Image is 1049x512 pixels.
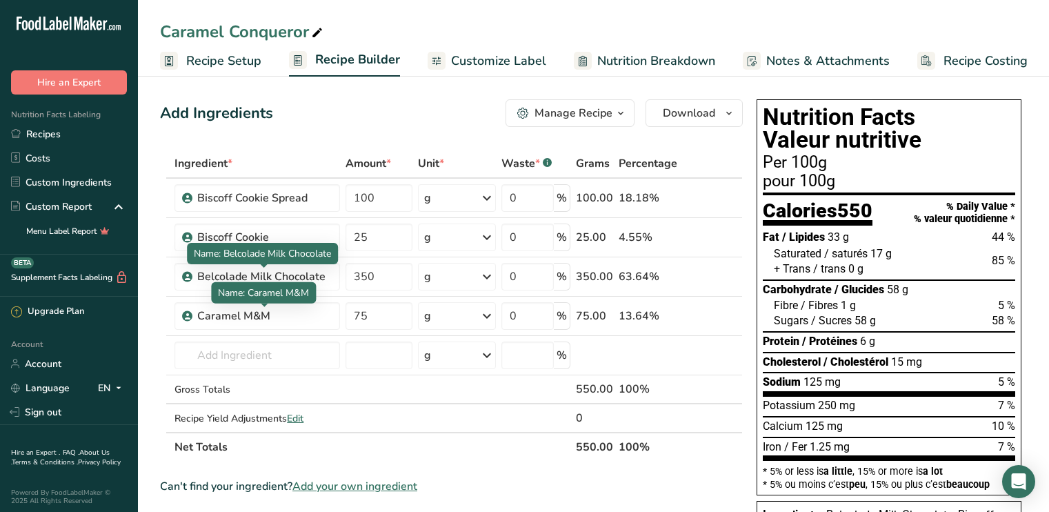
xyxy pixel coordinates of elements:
[160,19,326,44] div: Caramel Conqueror
[802,335,857,348] span: / Protéines
[784,440,807,453] span: / Fer
[574,46,715,77] a: Nutrition Breakdown
[619,308,677,324] div: 13.64%
[763,461,1015,489] section: * 5% or less is , 15% or more is
[763,173,1015,190] div: pour 100g
[763,355,821,368] span: Cholesterol
[576,190,613,206] div: 100.00
[763,283,832,296] span: Carbohydrate
[576,268,613,285] div: 350.00
[914,201,1015,225] div: % Daily Value * % valeur quotidienne *
[891,355,922,368] span: 15 mg
[837,199,872,222] span: 550
[743,46,890,77] a: Notes & Attachments
[11,489,127,505] div: Powered By FoodLabelMaker © 2025 All Rights Reserved
[12,457,78,467] a: Terms & Conditions .
[597,52,715,70] span: Nutrition Breakdown
[763,399,815,412] span: Potassium
[998,375,1015,388] span: 5 %
[763,440,781,453] span: Iron
[992,314,1015,327] span: 58 %
[424,308,431,324] div: g
[619,229,677,246] div: 4.55%
[172,432,573,461] th: Net Totals
[763,201,872,226] div: Calories
[998,440,1015,453] span: 7 %
[663,105,715,121] span: Download
[174,155,232,172] span: Ingredient
[428,46,546,77] a: Customize Label
[841,299,856,312] span: 1 g
[197,268,331,285] div: Belcolade Milk Chocolate
[992,230,1015,244] span: 44 %
[501,155,552,172] div: Waste
[943,52,1028,70] span: Recipe Costing
[174,342,339,369] input: Add Ingredient
[573,432,616,461] th: 550.00
[917,46,1028,77] a: Recipe Costing
[11,70,127,95] button: Hire an Expert
[160,102,273,125] div: Add Ingredients
[870,247,892,260] span: 17 g
[174,411,339,426] div: Recipe Yield Adjustments
[811,314,852,327] span: / Sucres
[824,247,868,260] span: / saturés
[803,375,841,388] span: 125 mg
[451,52,546,70] span: Customize Label
[823,355,888,368] span: / Cholestérol
[806,420,843,433] span: 125 mg
[576,155,610,172] span: Grams
[63,448,79,457] a: FAQ .
[576,410,613,426] div: 0
[197,190,331,206] div: Biscoff Cookie Spread
[218,286,309,299] span: Name: Caramel M&M
[855,314,876,327] span: 58 g
[346,155,391,172] span: Amount
[197,229,331,246] div: Biscoff Cookie
[576,381,613,397] div: 550.00
[78,457,121,467] a: Privacy Policy
[887,283,908,296] span: 58 g
[289,44,400,77] a: Recipe Builder
[11,199,92,214] div: Custom Report
[992,420,1015,433] span: 10 %
[998,299,1015,312] span: 5 %
[424,268,431,285] div: g
[810,440,850,453] span: 1.25 mg
[823,466,852,477] span: a little
[763,106,1015,152] h1: Nutrition Facts Valeur nutritive
[946,479,990,490] span: beaucoup
[619,268,677,285] div: 63.64%
[576,308,613,324] div: 75.00
[774,299,798,312] span: Fibre
[576,229,613,246] div: 25.00
[424,229,431,246] div: g
[315,50,400,69] span: Recipe Builder
[194,247,331,260] span: Name: Belcolade Milk Chocolate
[774,262,810,275] span: + Trans
[763,335,799,348] span: Protein
[160,46,261,77] a: Recipe Setup
[763,420,803,433] span: Calcium
[535,105,612,121] div: Manage Recipe
[763,375,801,388] span: Sodium
[506,99,635,127] button: Manage Recipe
[763,155,1015,171] div: Per 100g
[11,448,110,467] a: About Us .
[11,305,84,319] div: Upgrade Plan
[646,99,743,127] button: Download
[98,380,127,396] div: EN
[424,190,431,206] div: g
[801,299,838,312] span: / Fibres
[848,262,863,275] span: 0 g
[186,52,261,70] span: Recipe Setup
[763,480,1015,489] div: * 5% ou moins c’est , 15% ou plus c’est
[818,399,855,412] span: 250 mg
[11,448,60,457] a: Hire an Expert .
[619,155,677,172] span: Percentage
[860,335,875,348] span: 6 g
[619,190,677,206] div: 18.18%
[287,412,303,425] span: Edit
[160,478,743,495] div: Can't find your ingredient?
[197,308,331,324] div: Caramel M&M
